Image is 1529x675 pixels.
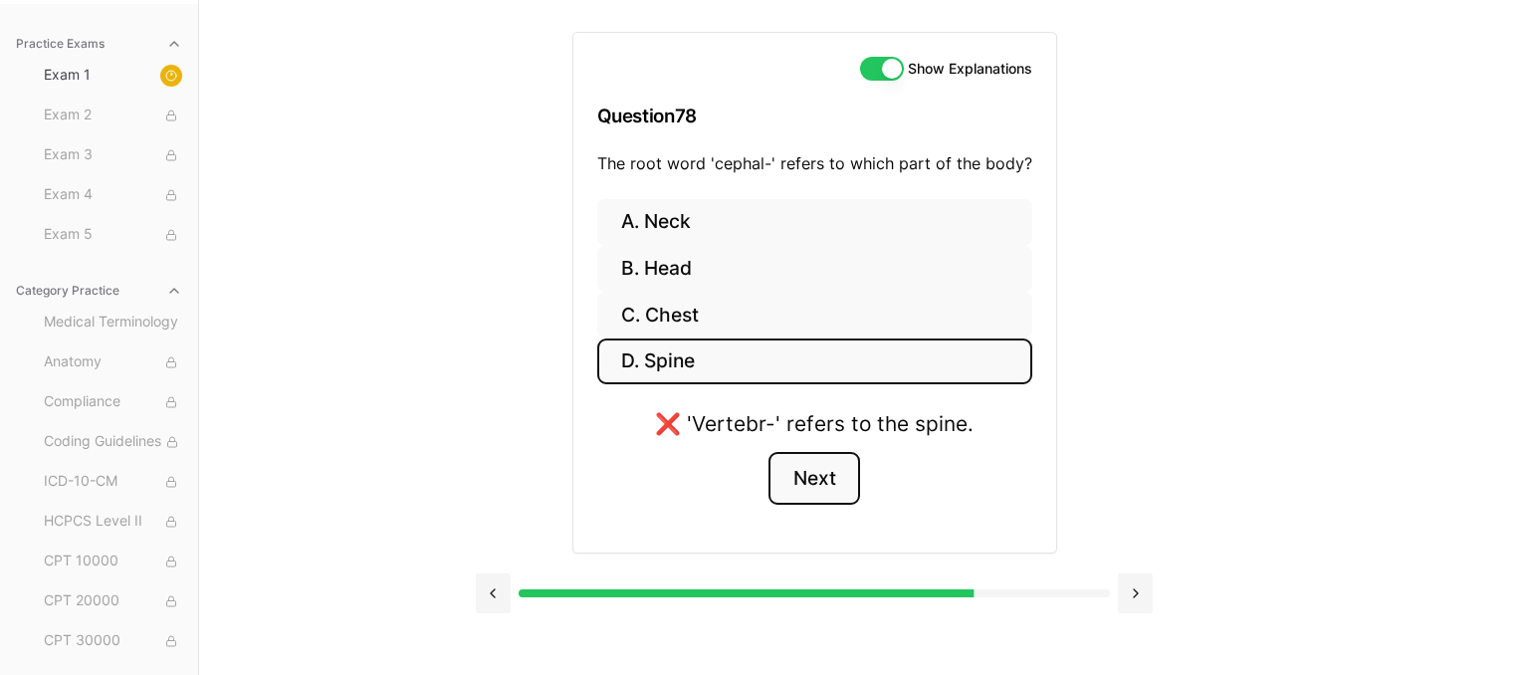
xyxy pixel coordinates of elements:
button: Exam 5 [36,219,190,251]
span: Exam 1 [44,65,182,87]
button: B. Head [597,246,1032,293]
span: Medical Terminology [44,312,182,334]
button: Exam 3 [36,139,190,171]
span: CPT 30000 [44,630,182,652]
span: Exam 4 [44,184,182,206]
button: D. Spine [597,338,1032,385]
span: Exam 5 [44,224,182,246]
span: CPT 10000 [44,551,182,572]
button: Compliance [36,386,190,418]
label: Show Explanations [908,62,1032,76]
button: Exam 2 [36,100,190,131]
span: ICD-10-CM [44,471,182,493]
button: Anatomy [36,346,190,378]
h3: Question 78 [597,87,1032,145]
button: CPT 30000 [36,625,190,657]
button: Exam 4 [36,179,190,211]
button: HCPCS Level II [36,506,190,538]
button: CPT 10000 [36,546,190,577]
button: C. Chest [597,292,1032,338]
button: Coding Guidelines [36,426,190,458]
span: Coding Guidelines [44,431,182,453]
button: A. Neck [597,199,1032,246]
span: Compliance [44,391,182,413]
p: The root word 'cephal-' refers to which part of the body? [597,151,1032,175]
button: Exam 1 [36,60,190,92]
button: CPT 20000 [36,585,190,617]
span: Anatomy [44,351,182,373]
button: Practice Exams [8,28,190,60]
button: Medical Terminology [36,307,190,338]
div: ❌ 'Vertebr-' refers to the spine. [655,408,974,439]
button: ICD-10-CM [36,466,190,498]
span: HCPCS Level II [44,511,182,533]
button: Category Practice [8,275,190,307]
span: CPT 20000 [44,590,182,612]
button: Next [768,452,859,506]
span: Exam 2 [44,105,182,126]
span: Exam 3 [44,144,182,166]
